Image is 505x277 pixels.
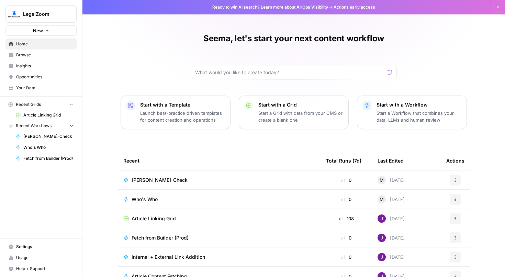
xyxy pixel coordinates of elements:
[357,96,467,129] button: Start with a WorkflowStart a Workflow that combines your data, LLMs and human review
[23,155,74,162] span: Fetch from Builder (Prod)
[23,144,74,151] span: Who's Who
[5,60,77,71] a: Insights
[123,234,315,241] a: Fetch from Builder (Prod)
[195,69,384,76] input: What would you like to create today?
[258,101,343,108] p: Start with a Grid
[123,215,315,222] a: Article Linking Grid
[378,253,405,261] div: [DATE]
[23,133,74,140] span: [PERSON_NAME]-Check
[132,177,188,184] span: [PERSON_NAME]-Check
[123,254,315,261] a: Internal + External Link Addition
[132,234,189,241] span: Fetch from Builder (Prod)
[140,101,225,108] p: Start with a Template
[16,63,74,69] span: Insights
[123,196,315,203] a: Who's Who
[16,244,74,250] span: Settings
[5,25,77,36] button: New
[378,234,386,242] img: nj1ssy6o3lyd6ijko0eoja4aphzn
[16,255,74,261] span: Usage
[16,123,52,129] span: Recent Workflows
[132,215,176,222] span: Article Linking Grid
[16,266,74,272] span: Help + Support
[16,52,74,58] span: Browse
[380,196,384,203] span: M
[378,253,386,261] img: nj1ssy6o3lyd6ijko0eoja4aphzn
[23,11,65,18] span: LegalZoom
[5,5,77,23] button: Workspace: LegalZoom
[261,4,283,10] a: Learn more
[378,176,405,184] div: [DATE]
[123,177,315,184] a: [PERSON_NAME]-Check
[13,110,77,121] a: Article Linking Grid
[16,41,74,47] span: Home
[5,49,77,60] a: Browse
[239,96,349,129] button: Start with a GridStart a Grid with data from your CMS or create a blank one
[326,234,367,241] div: 0
[326,196,367,203] div: 0
[334,4,375,10] span: Actions early access
[121,96,231,129] button: Start with a TemplateLaunch best-practice driven templates for content creation and operations
[123,151,315,170] div: Recent
[132,254,205,261] span: Internal + External Link Addition
[5,263,77,274] button: Help + Support
[16,74,74,80] span: Opportunities
[5,38,77,49] a: Home
[326,215,367,222] div: 108
[132,196,158,203] span: Who's Who
[5,71,77,82] a: Opportunities
[378,214,405,223] div: [DATE]
[446,151,464,170] div: Actions
[13,142,77,153] a: Who's Who
[23,112,74,118] span: Article Linking Grid
[16,85,74,91] span: Your Data
[380,177,384,184] span: M
[5,82,77,93] a: Your Data
[5,121,77,131] button: Recent Workflows
[377,101,461,108] p: Start with a Workflow
[377,110,461,123] p: Start a Workflow that combines your data, LLMs and human review
[13,131,77,142] a: [PERSON_NAME]-Check
[212,4,328,10] span: Ready to win AI search? about AirOps Visibility
[378,151,404,170] div: Last Edited
[13,153,77,164] a: Fetch from Builder (Prod)
[33,27,43,34] span: New
[326,254,367,261] div: 0
[326,177,367,184] div: 0
[5,99,77,110] button: Recent Grids
[5,252,77,263] a: Usage
[5,241,77,252] a: Settings
[16,101,41,108] span: Recent Grids
[258,110,343,123] p: Start a Grid with data from your CMS or create a blank one
[326,151,361,170] div: Total Runs (7d)
[203,33,384,44] h1: Seema, let's start your next content workflow
[378,214,386,223] img: nj1ssy6o3lyd6ijko0eoja4aphzn
[378,234,405,242] div: [DATE]
[140,110,225,123] p: Launch best-practice driven templates for content creation and operations
[378,195,405,203] div: [DATE]
[8,8,20,20] img: LegalZoom Logo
